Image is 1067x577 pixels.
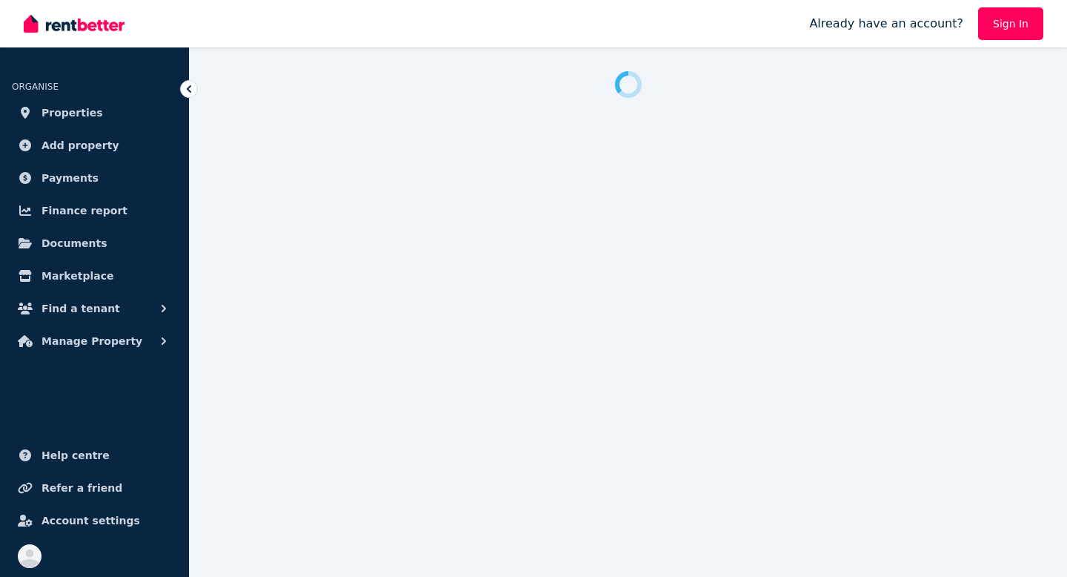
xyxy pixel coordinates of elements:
[41,446,110,464] span: Help centre
[41,300,120,317] span: Find a tenant
[12,294,177,323] button: Find a tenant
[24,13,124,35] img: RentBetter
[12,261,177,291] a: Marketplace
[41,202,127,220] span: Finance report
[978,7,1043,40] a: Sign In
[12,441,177,470] a: Help centre
[12,196,177,225] a: Finance report
[41,267,113,285] span: Marketplace
[12,228,177,258] a: Documents
[12,506,177,535] a: Account settings
[12,473,177,503] a: Refer a friend
[41,234,107,252] span: Documents
[41,104,103,122] span: Properties
[41,512,140,530] span: Account settings
[809,15,963,33] span: Already have an account?
[41,479,122,497] span: Refer a friend
[12,326,177,356] button: Manage Property
[12,163,177,193] a: Payments
[12,98,177,128] a: Properties
[41,332,142,350] span: Manage Property
[41,169,99,187] span: Payments
[12,82,59,92] span: ORGANISE
[12,131,177,160] a: Add property
[41,136,119,154] span: Add property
